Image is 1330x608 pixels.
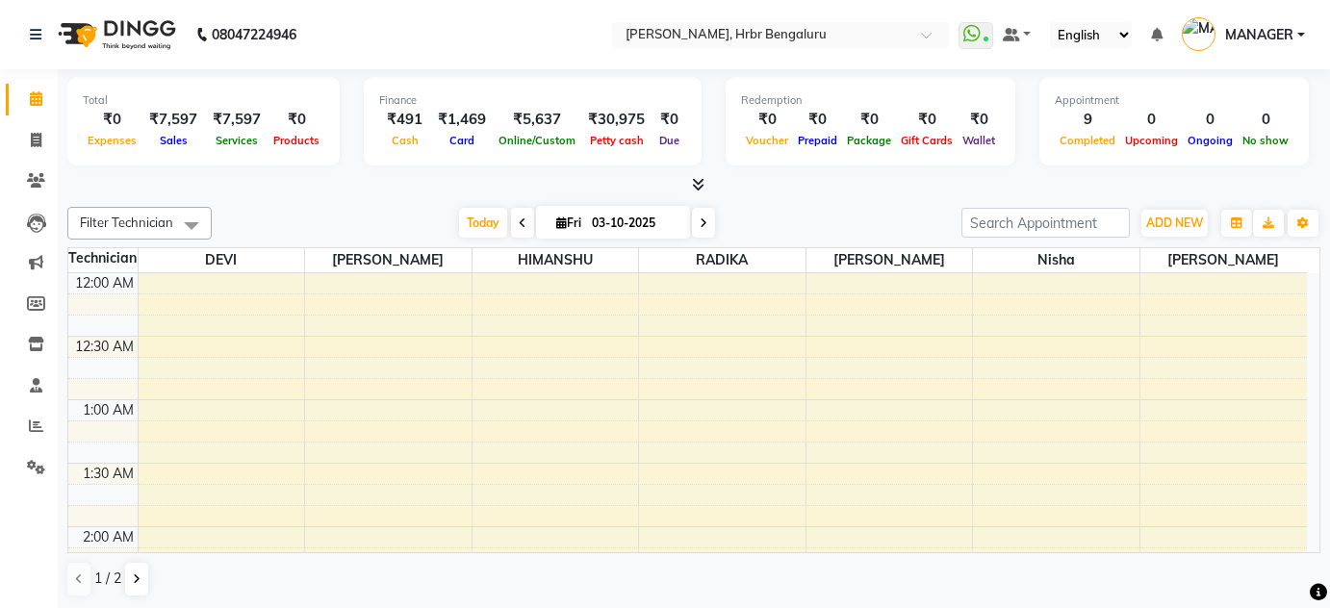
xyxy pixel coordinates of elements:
div: 0 [1238,109,1293,131]
div: 1:30 AM [79,464,138,484]
span: [PERSON_NAME] [1140,248,1307,272]
span: MANAGER [1225,25,1293,45]
div: ₹491 [379,109,430,131]
span: Fri [551,215,586,230]
span: Completed [1055,134,1120,147]
span: Today [459,208,507,238]
div: 0 [1183,109,1238,131]
div: ₹30,975 [580,109,652,131]
span: Prepaid [793,134,842,147]
input: Search Appointment [961,208,1130,238]
div: ₹7,597 [141,109,205,131]
div: 1:00 AM [79,400,138,420]
div: ₹0 [793,109,842,131]
div: Technician [68,248,138,268]
span: Gift Cards [896,134,958,147]
button: ADD NEW [1141,210,1208,237]
span: DEVI [139,248,305,272]
span: Card [445,134,479,147]
div: ₹0 [741,109,793,131]
span: Filter Technician [80,215,173,230]
span: ADD NEW [1146,215,1203,230]
img: MANAGER [1182,17,1215,51]
div: 12:00 AM [71,273,138,293]
div: ₹0 [652,109,686,131]
span: Petty cash [585,134,649,147]
span: No show [1238,134,1293,147]
span: Services [211,134,263,147]
div: Appointment [1055,92,1293,109]
span: Package [842,134,896,147]
div: ₹1,469 [430,109,494,131]
div: ₹0 [83,109,141,131]
span: Upcoming [1120,134,1183,147]
div: 0 [1120,109,1183,131]
span: RADIKA [639,248,806,272]
span: HIMANSHU [473,248,639,272]
span: Due [654,134,684,147]
div: ₹0 [896,109,958,131]
span: Expenses [83,134,141,147]
span: Ongoing [1183,134,1238,147]
span: Sales [155,134,192,147]
div: ₹7,597 [205,109,269,131]
div: ₹0 [958,109,1000,131]
span: Online/Custom [494,134,580,147]
div: 12:30 AM [71,337,138,357]
span: [PERSON_NAME] [305,248,472,272]
span: 1 / 2 [94,569,121,589]
b: 08047224946 [212,8,296,62]
span: Voucher [741,134,793,147]
div: 2:00 AM [79,527,138,547]
span: Cash [387,134,423,147]
div: Finance [379,92,686,109]
div: ₹5,637 [494,109,580,131]
span: Wallet [958,134,1000,147]
span: [PERSON_NAME] [806,248,973,272]
div: ₹0 [269,109,324,131]
span: nisha [973,248,1139,272]
div: ₹0 [842,109,896,131]
div: 9 [1055,109,1120,131]
div: Total [83,92,324,109]
input: 2025-10-03 [586,209,682,238]
img: logo [49,8,181,62]
div: Redemption [741,92,1000,109]
span: Products [269,134,324,147]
